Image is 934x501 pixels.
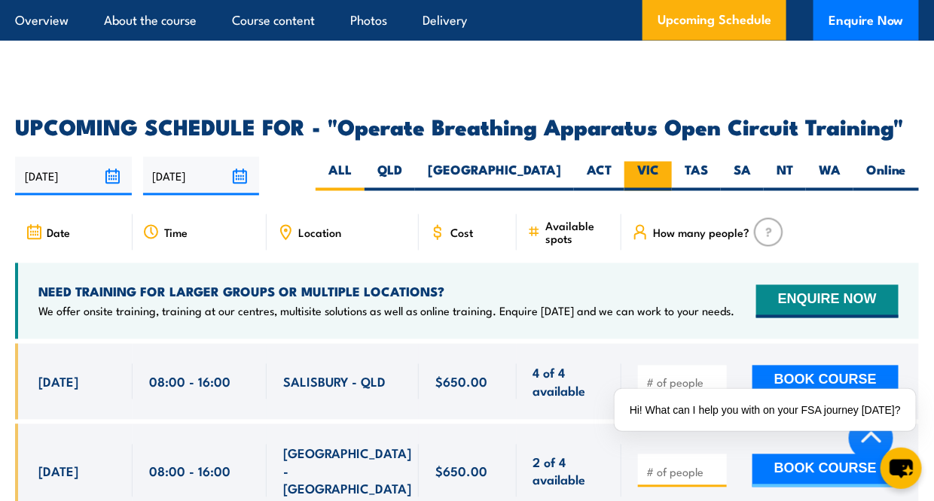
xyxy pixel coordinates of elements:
[38,304,734,319] p: We offer onsite training, training at our centres, multisite solutions as well as online training...
[298,226,341,239] span: Location
[721,162,764,191] label: SA
[149,463,230,480] span: 08:00 - 16:00
[806,162,853,191] label: WA
[38,373,78,390] span: [DATE]
[624,162,672,191] label: VIC
[646,465,722,480] input: # of people
[853,162,919,191] label: Online
[47,226,70,239] span: Date
[164,226,188,239] span: Time
[533,454,606,489] span: 2 of 4 available
[38,463,78,480] span: [DATE]
[756,285,899,318] button: ENQUIRE NOW
[365,162,415,191] label: QLD
[545,220,611,245] span: Available spots
[764,162,806,191] label: NT
[435,373,487,390] span: $650.00
[574,162,624,191] label: ACT
[450,226,473,239] span: Cost
[15,116,919,135] h2: UPCOMING SCHEDULE FOR - "Operate Breathing Apparatus Open Circuit Training"
[533,364,606,399] span: 4 of 4 available
[646,375,722,390] input: # of people
[752,454,899,487] button: BOOK COURSE
[752,366,899,399] button: BOOK COURSE
[38,284,734,300] h4: NEED TRAINING FOR LARGER GROUPS OR MULTIPLE LOCATIONS?
[283,445,411,497] span: [GEOGRAPHIC_DATA] - [GEOGRAPHIC_DATA]
[615,389,916,431] div: Hi! What can I help you with on your FSA journey [DATE]?
[316,162,365,191] label: ALL
[672,162,721,191] label: TAS
[881,448,922,489] button: chat-button
[149,373,230,390] span: 08:00 - 16:00
[415,162,574,191] label: [GEOGRAPHIC_DATA]
[15,157,132,196] input: From date
[435,463,487,480] span: $650.00
[653,226,749,239] span: How many people?
[143,157,260,196] input: To date
[283,373,386,390] span: SALISBURY - QLD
